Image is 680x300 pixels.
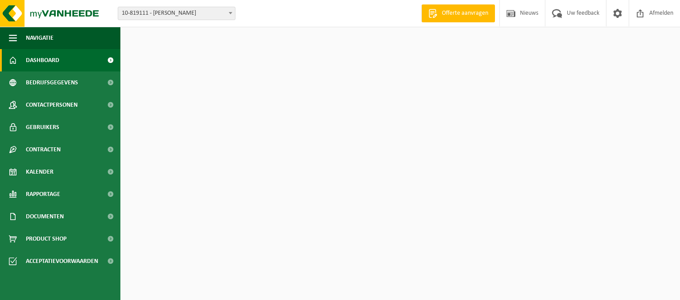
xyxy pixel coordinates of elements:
[26,138,61,161] span: Contracten
[26,250,98,272] span: Acceptatievoorwaarden
[26,183,60,205] span: Rapportage
[26,49,59,71] span: Dashboard
[26,27,54,49] span: Navigatie
[421,4,495,22] a: Offerte aanvragen
[26,71,78,94] span: Bedrijfsgegevens
[26,228,66,250] span: Product Shop
[26,205,64,228] span: Documenten
[26,94,78,116] span: Contactpersonen
[440,9,490,18] span: Offerte aanvragen
[26,116,59,138] span: Gebruikers
[26,161,54,183] span: Kalender
[118,7,235,20] span: 10-819111 - VANDAELE GEERT - WERVIK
